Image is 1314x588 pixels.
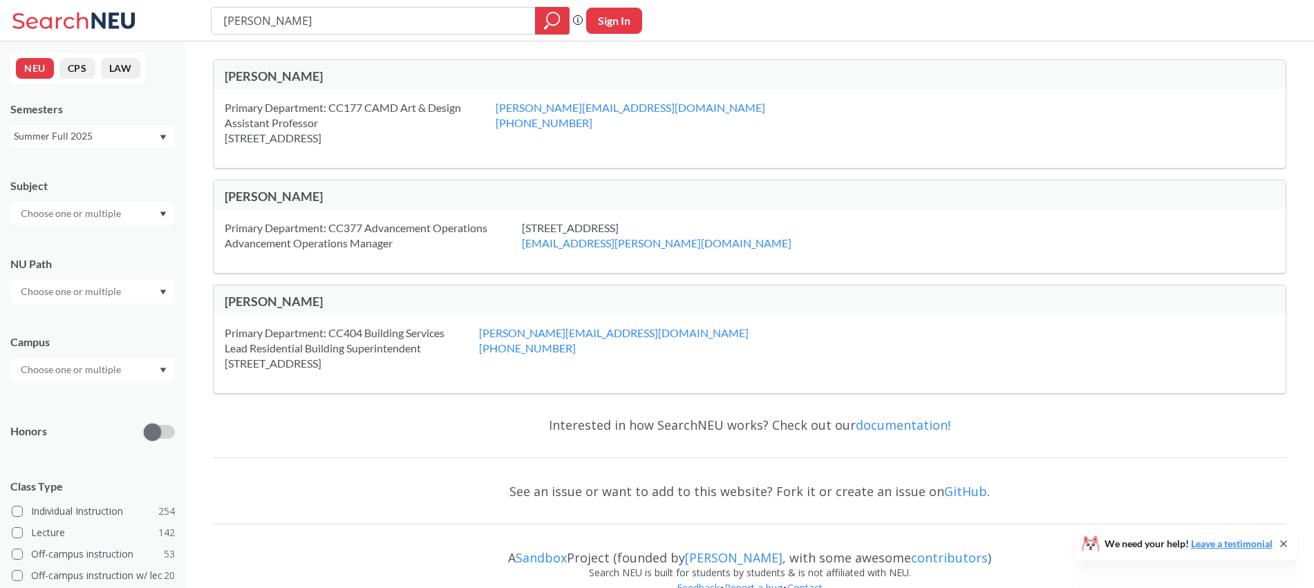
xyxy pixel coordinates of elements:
[158,504,175,519] span: 254
[10,334,175,350] div: Campus
[856,417,950,433] a: documentation!
[522,220,826,251] div: [STREET_ADDRESS]
[10,256,175,272] div: NU Path
[160,368,167,373] svg: Dropdown arrow
[522,236,791,249] a: [EMAIL_ADDRESS][PERSON_NAME][DOMAIN_NAME]
[222,9,525,32] input: Class, professor, course number, "phrase"
[479,326,749,339] a: [PERSON_NAME][EMAIL_ADDRESS][DOMAIN_NAME]
[10,479,175,494] span: Class Type
[225,100,496,146] div: Primary Department: CC177 CAMD Art & Design Assistant Professor [STREET_ADDRESS]
[225,189,750,204] div: [PERSON_NAME]
[213,565,1286,580] div: Search NEU is built for students by students & is not affiliated with NEU.
[479,341,576,354] a: [PHONE_NUMBER]
[225,325,479,371] div: Primary Department: CC404 Building Services Lead Residential Building Superintendent [STREET_ADDR...
[164,568,175,583] span: 20
[1191,538,1273,549] a: Leave a testimonial
[12,502,175,520] label: Individual Instruction
[10,178,175,193] div: Subject
[10,280,175,303] div: Dropdown arrow
[911,549,988,566] a: contributors
[496,101,765,114] a: [PERSON_NAME][EMAIL_ADDRESS][DOMAIN_NAME]
[586,8,642,34] button: Sign In
[213,471,1286,511] div: See an issue or want to add to this website? Fork it or create an issue on .
[213,538,1286,565] div: A Project (founded by , with some awesome )
[516,549,567,566] a: Sandbox
[10,125,175,147] div: Summer Full 2025Dropdown arrow
[544,11,561,30] svg: magnifying glass
[160,211,167,217] svg: Dropdown arrow
[160,135,167,140] svg: Dropdown arrow
[59,58,95,79] button: CPS
[535,7,570,35] div: magnifying glass
[225,68,750,84] div: [PERSON_NAME]
[225,220,522,251] div: Primary Department: CC377 Advancement Operations Advancement Operations Manager
[1105,539,1273,549] span: We need your help!
[213,405,1286,445] div: Interested in how SearchNEU works? Check out our
[10,202,175,225] div: Dropdown arrow
[10,358,175,381] div: Dropdown arrow
[16,58,54,79] button: NEU
[101,58,140,79] button: LAW
[12,545,175,563] label: Off-campus instruction
[10,424,47,439] p: Honors
[164,547,175,562] span: 53
[14,205,130,222] input: Choose one or multiple
[12,524,175,542] label: Lecture
[225,294,750,309] div: [PERSON_NAME]
[14,283,130,300] input: Choose one or multiple
[12,567,175,585] label: Off-campus instruction w/ lec
[14,129,158,144] div: Summer Full 2025
[158,525,175,540] span: 142
[14,361,130,378] input: Choose one or multiple
[10,102,175,117] div: Semesters
[685,549,782,566] a: [PERSON_NAME]
[944,483,987,500] a: GitHub
[160,290,167,295] svg: Dropdown arrow
[496,116,592,129] a: [PHONE_NUMBER]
